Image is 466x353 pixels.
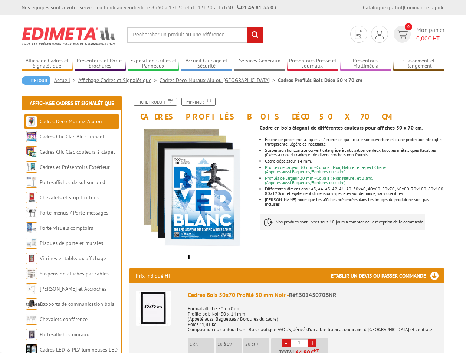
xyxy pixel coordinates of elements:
img: Cadres Deco Muraux Alu ou Bois [26,116,37,127]
li: [PERSON_NAME] noter que les affiches présentées dans les images du produit ne sont pas incluses. [265,197,444,206]
a: Cadres Clic-Clac couleurs à clapet [40,148,115,155]
img: Porte-affiches muraux [26,329,37,340]
a: Services Généraux [234,58,285,70]
font: Profilés de largeur 30 mm - Coloris : Noir, Naturel et aspect Chêne. (Appelés aussi Baguettes/Bor... [265,164,387,174]
li: Différentes dimensions : A5, A4, A3, A2, A1, A0, 30x40, 40x60, 50x70, 60x80, 70x100, 80x100, 80x1... [265,187,444,196]
a: Exposition Grilles et Panneaux [128,58,179,70]
a: - [282,339,291,347]
img: Chevalets conférence [26,314,37,325]
p: Format affiche 50 x 70 cm Profilé bois Noir 30 x 14 mm (Appelé aussi Baguettes / Bordures du cadr... [188,301,438,332]
strong: Cadre en bois élégant de différentes couleurs pour affiches 50 x 70 cm. [260,124,423,131]
img: Porte-affiches de sol sur pied [26,177,37,188]
a: Présentoirs Presse et Journaux [287,58,338,70]
img: Cadres et Présentoirs Extérieur [26,161,37,173]
a: [PERSON_NAME] et Accroches tableaux [26,285,106,307]
a: Cadres Deco Muraux Alu ou [GEOGRAPHIC_DATA] [160,77,278,84]
img: Suspension affiches par câbles [26,268,37,279]
img: devis rapide [397,30,408,39]
a: Supports de communication bois [40,301,114,307]
a: Fiche produit [134,98,177,106]
span: 0,00 [416,35,428,42]
img: devis rapide [355,30,362,39]
a: Affichage Cadres et Signalétique [78,77,160,84]
a: Porte-affiches muraux [40,331,89,338]
img: devis rapide [375,30,384,39]
p: Nos produits sont livrés sous 10 jours à compter de la réception de la commande [260,214,425,230]
span: Réf.30145070BNR [289,291,337,298]
img: Cadres Bois 50x70 Profilé 30 mm Noir [136,291,171,326]
img: Porte-visuels comptoirs [26,222,37,233]
span: 0 [405,23,412,30]
img: Edimeta [22,22,116,50]
input: rechercher [247,27,263,43]
img: Cimaises et Accroches tableaux [26,283,37,294]
a: Cadres Clic-Clac Alu Clippant [40,133,105,140]
a: Cadres LED & PLV lumineuses LED [40,346,118,353]
a: Vitrines et tableaux affichage [40,255,106,262]
a: Affichage Cadres et Signalétique [30,100,114,107]
img: Cadres Clic-Clac couleurs à clapet [26,146,37,157]
h3: Etablir un devis ou passer commande [331,268,444,283]
a: Porte-affiches de sol sur pied [40,179,105,186]
img: Plaques de porte et murales [26,238,37,249]
a: Chevalets conférence [40,316,88,323]
img: cadre_bois_clic_clac_50x70_profiles.png [129,125,254,250]
p: Prix indiqué HT [136,268,171,283]
li: Cadres Profilés Bois Déco 50 x 70 cm [278,76,362,84]
a: Imprimer [181,98,216,106]
a: Porte-menus / Porte-messages [40,209,108,216]
a: Porte-visuels comptoirs [40,225,93,231]
a: Cadres Deco Muraux Alu ou [GEOGRAPHIC_DATA] [26,118,102,140]
div: Nos équipes sont à votre service du lundi au vendredi de 8h30 à 12h30 et de 13h30 à 17h30 [22,4,276,11]
a: Plaques de porte et murales [40,240,103,246]
div: Cadres Bois 50x70 Profilé 30 mm Noir - [188,291,438,299]
li: Équipé de pinces métalliques à l'arrière, ce qui facilite son ouverture et d'une protection plexi... [265,137,444,146]
div: | [363,4,444,11]
span: Mon panier [416,26,444,43]
p: 20 et + [245,341,269,347]
input: Rechercher un produit ou une référence... [127,27,263,43]
span: € HT [416,34,444,43]
li: Suspension horizontale ou verticale grâce à l'utilisation de deux boucles métalliques flexibles (... [265,148,444,157]
a: Accueil Guidage et Sécurité [181,58,232,70]
a: Cadres et Présentoirs Extérieur [40,164,110,170]
a: Présentoirs Multimédia [340,58,391,70]
p: 1 à 9 [190,341,214,347]
img: Vitrines et tableaux affichage [26,253,37,264]
a: Affichage Cadres et Signalétique [22,58,73,70]
img: Porte-menus / Porte-messages [26,207,37,218]
img: Chevalets et stop trottoirs [26,192,37,203]
a: Retour [22,76,50,85]
a: + [308,339,316,347]
p: 10 à 19 [217,341,242,347]
a: Chevalets et stop trottoirs [40,194,99,201]
a: Classement et Rangement [393,58,444,70]
a: Catalogue gratuit [363,4,403,11]
a: Suspension affiches par câbles [40,270,109,277]
a: Accueil [54,77,78,84]
a: Commande rapide [404,4,444,11]
strong: 01 46 81 33 03 [237,4,276,11]
font: Cadre d’épaisseur 14 mm. [265,158,312,164]
font: Profilés de largeur 20 mm - Coloris : Noir, Naturel et Blanc. (Appelés aussi Baguettes/Bordures d... [265,175,373,185]
a: devis rapide 0 Mon panier 0,00€ HT [392,26,444,43]
a: Présentoirs et Porte-brochures [75,58,126,70]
